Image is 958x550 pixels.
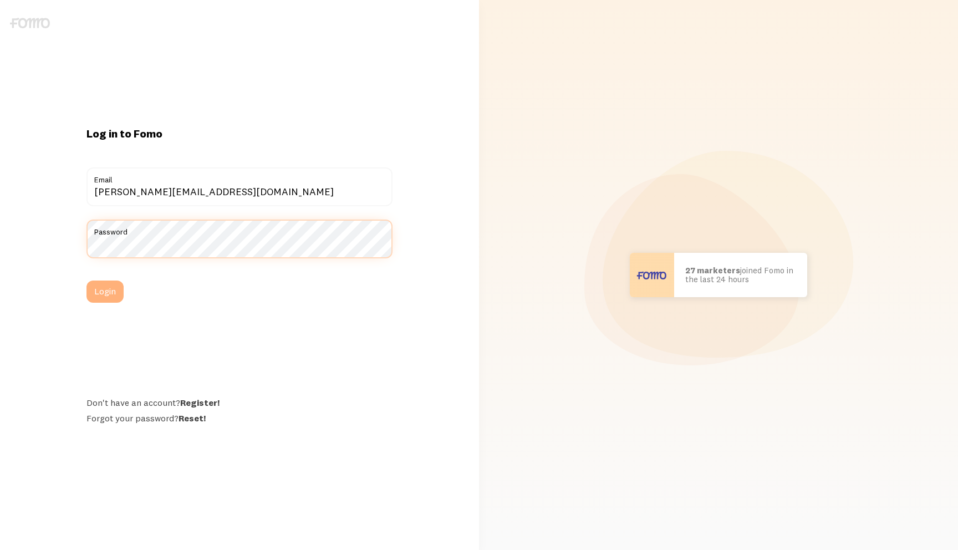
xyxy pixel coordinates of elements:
img: User avatar [630,253,674,297]
button: Login [86,281,124,303]
div: Don't have an account? [86,397,393,408]
a: Reset! [179,412,206,424]
p: joined Fomo in the last 24 hours [685,266,796,284]
div: Forgot your password? [86,412,393,424]
label: Password [86,220,393,238]
a: Register! [180,397,220,408]
label: Email [86,167,393,186]
img: fomo-logo-gray-b99e0e8ada9f9040e2984d0d95b3b12da0074ffd48d1e5cb62ac37fc77b0b268.svg [10,18,50,28]
b: 27 marketers [685,265,740,276]
h1: Log in to Fomo [86,126,393,141]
